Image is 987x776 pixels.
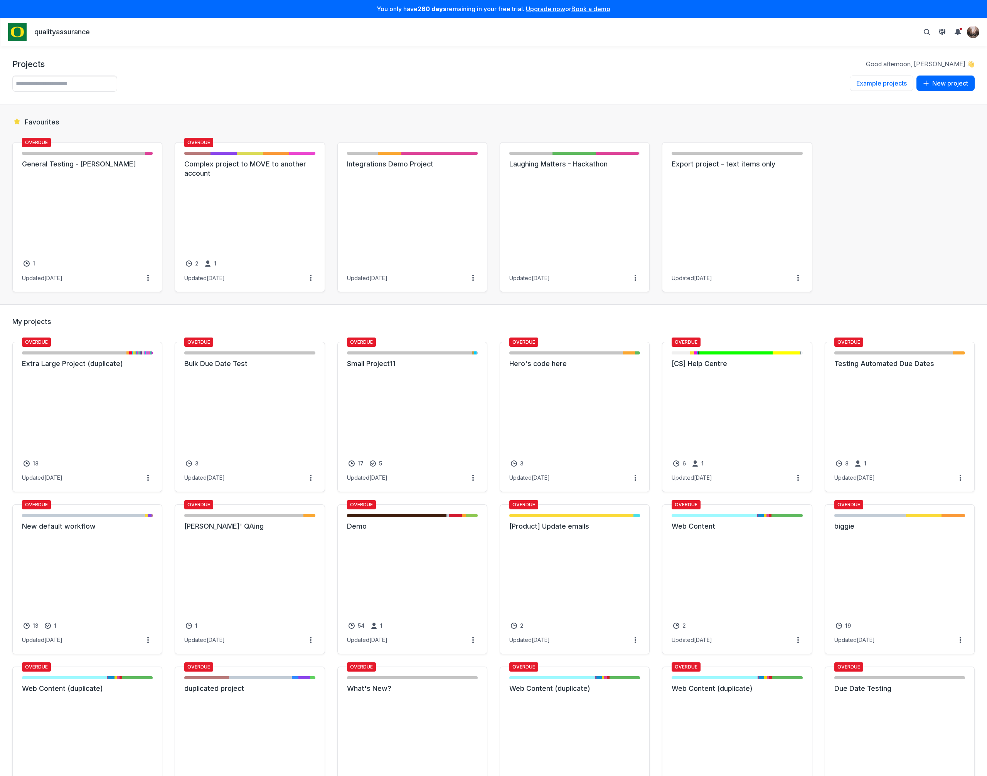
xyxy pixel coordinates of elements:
img: Your avatar [967,26,979,38]
span: Overdue [509,500,538,509]
a: biggie [834,522,965,531]
h2: Favourites [12,117,975,127]
a: 1 [43,621,58,630]
a: 19 [834,621,852,630]
a: 6 [672,459,687,468]
a: 1 [203,259,218,268]
a: Testing Automated Due Dates [834,359,965,368]
a: Example projects [850,76,913,92]
p: You only have remaining in your free trial. or [5,5,982,13]
span: Overdue [834,500,863,509]
a: Project Dashboard [8,23,27,41]
a: Complex project to MOVE to another account [184,160,315,178]
span: Overdue [672,338,701,347]
a: [Product] Update emails [509,522,640,531]
a: 1 [369,621,384,630]
a: New default workflow [22,522,153,531]
h1: Projects [12,59,45,69]
a: 2 [672,621,687,630]
span: Overdue [672,500,701,509]
a: New project [916,76,975,92]
a: 17 [347,459,365,468]
div: Updated [DATE] [834,474,875,481]
span: Overdue [184,138,213,147]
a: Small Project11 [347,359,478,368]
span: Overdue [347,662,376,672]
strong: 260 days [418,5,446,13]
a: Web Content (duplicate) [22,684,153,693]
a: 2 [509,621,525,630]
span: Overdue [184,662,213,672]
div: Updated [DATE] [672,474,712,481]
button: View People & Groups [936,26,948,38]
a: Due Date Testing [834,684,965,693]
div: Updated [DATE] [509,474,550,481]
button: New project [916,76,975,91]
span: Overdue [22,500,51,509]
span: Overdue [509,338,538,347]
div: Updated [DATE] [22,474,62,481]
span: Overdue [672,662,701,672]
a: 3 [184,459,200,468]
span: Overdue [22,662,51,672]
h2: My projects [12,317,975,326]
p: qualityassurance [34,27,90,37]
div: Updated [DATE] [672,637,712,643]
a: duplicated project [184,684,315,693]
a: Demo [347,522,478,531]
div: Updated [DATE] [184,474,225,481]
div: Updated [DATE] [347,637,387,643]
a: Web Content (duplicate) [509,684,640,693]
a: 1 [184,621,199,630]
span: Overdue [22,138,51,147]
a: [PERSON_NAME]' QAing [184,522,315,531]
a: 13 [22,621,40,630]
a: What's New? [347,684,478,693]
a: Book a demo [571,5,610,13]
span: Overdue [184,338,213,347]
a: Hero's code here [509,359,640,368]
a: 8 [834,459,850,468]
summary: View profile menu [967,26,979,38]
summary: View Notifications [952,26,967,38]
p: Good afternoon, [PERSON_NAME] 👋 [866,60,975,68]
a: 2 [184,259,200,268]
a: 1 [22,259,37,268]
img: Account logo [8,23,27,41]
span: Overdue [509,662,538,672]
a: Export project - text items only [672,160,802,169]
a: Integrations Demo Project [347,160,478,169]
div: Updated [DATE] [509,637,550,643]
a: Web Content (duplicate) [672,684,802,693]
div: Updated [DATE] [184,637,225,643]
a: 54 [347,621,366,630]
div: Updated [DATE] [347,275,387,282]
a: 5 [368,459,384,468]
a: General Testing - [PERSON_NAME] [22,160,153,169]
div: Updated [DATE] [509,275,550,282]
a: Laughing Matters - Hackathon [509,160,640,169]
a: Web Content [672,522,802,531]
a: 1 [853,459,868,468]
span: Overdue [347,338,376,347]
button: Toggle search bar [921,26,933,38]
div: Updated [DATE] [347,474,387,481]
span: Overdue [22,338,51,347]
span: Overdue [184,500,213,509]
span: Overdue [834,662,863,672]
a: Extra Large Project (duplicate) [22,359,153,368]
div: Updated [DATE] [22,637,62,643]
a: Upgrade now [526,5,565,13]
a: 18 [22,459,40,468]
button: Example projects [850,76,913,91]
span: Overdue [834,338,863,347]
a: [CS] Help Centre [672,359,802,368]
span: Overdue [347,500,376,509]
a: Bulk Due Date Test [184,359,315,368]
div: Updated [DATE] [22,275,62,282]
a: 3 [509,459,525,468]
div: Updated [DATE] [834,637,875,643]
div: Updated [DATE] [184,275,225,282]
div: Updated [DATE] [672,275,712,282]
